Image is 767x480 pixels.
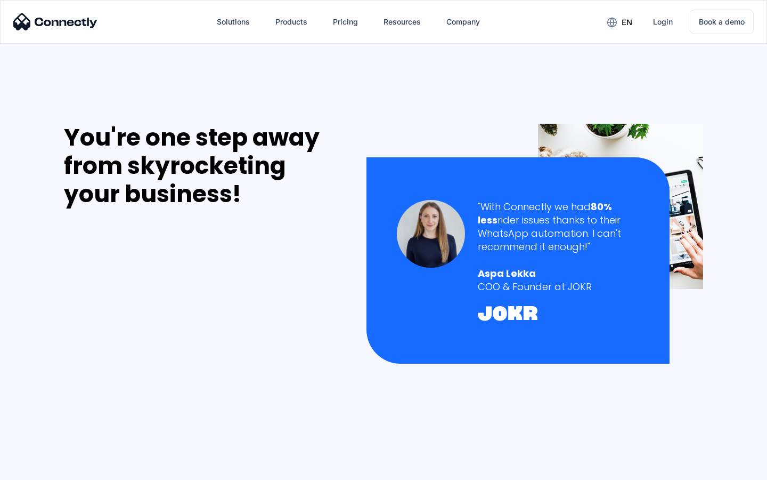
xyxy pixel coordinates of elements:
[690,10,754,34] a: Book a demo
[64,221,224,466] iframe: Form 0
[438,9,488,35] div: Company
[64,124,344,208] div: You're one step away from skyrocketing your business!
[275,14,307,29] div: Products
[208,9,258,35] div: Solutions
[653,14,673,29] div: Login
[446,14,480,29] div: Company
[267,9,316,35] div: Products
[217,14,250,29] div: Solutions
[333,14,358,29] div: Pricing
[478,200,612,227] strong: 80% less
[599,14,640,30] div: en
[478,200,639,254] div: "With Connectly we had rider issues thanks to their WhatsApp automation. I can't recommend it eno...
[478,280,639,293] div: COO & Founder at JOKR
[13,13,97,30] img: Connectly Logo
[383,14,421,29] div: Resources
[324,9,366,35] a: Pricing
[375,9,429,35] div: Resources
[11,461,64,476] aside: Language selected: English
[622,15,632,30] div: en
[644,9,681,35] a: Login
[21,461,64,476] ul: Language list
[478,267,536,280] strong: Aspa Lekka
